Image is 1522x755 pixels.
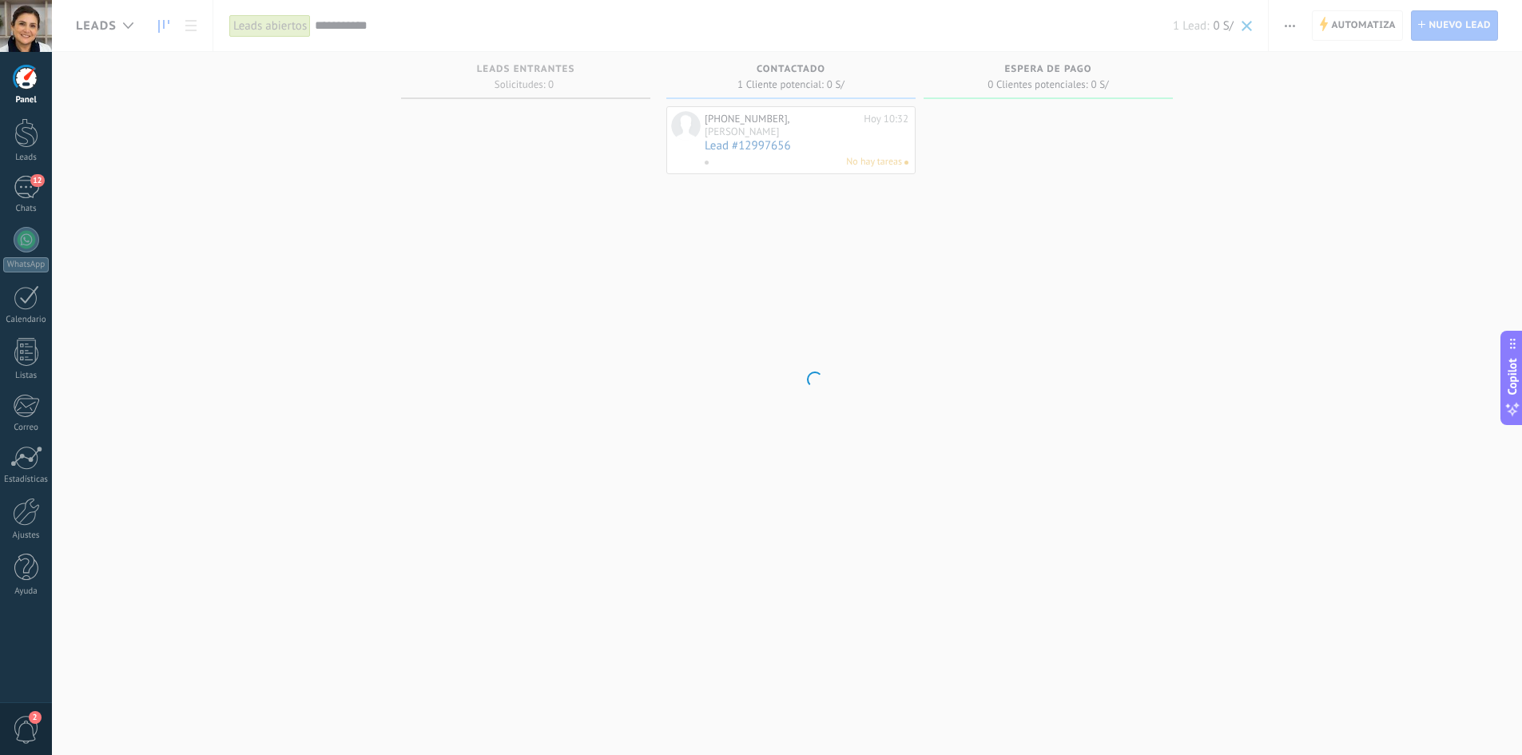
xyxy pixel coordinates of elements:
div: Correo [3,423,50,433]
span: 2 [29,711,42,724]
span: 12 [30,174,44,187]
span: Copilot [1504,358,1520,395]
div: Listas [3,371,50,381]
div: Estadísticas [3,475,50,485]
div: Ajustes [3,530,50,541]
div: Chats [3,204,50,214]
div: Leads [3,153,50,163]
div: Calendario [3,315,50,325]
div: Panel [3,95,50,105]
div: Ayuda [3,586,50,597]
div: WhatsApp [3,257,49,272]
